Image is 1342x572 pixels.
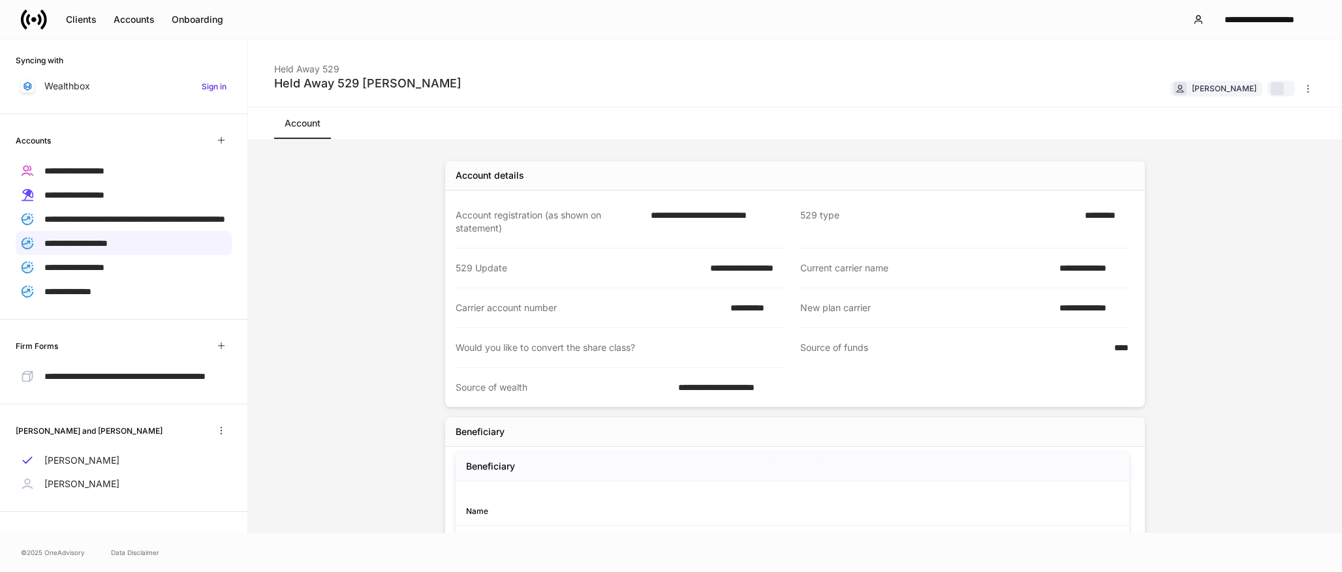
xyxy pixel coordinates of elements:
[16,449,232,472] a: [PERSON_NAME]
[16,340,58,352] h6: Firm Forms
[44,454,119,467] p: [PERSON_NAME]
[456,301,723,314] div: Carrier account number
[21,547,85,558] span: © 2025 OneAdvisory
[105,9,163,30] button: Accounts
[274,108,331,139] a: Account
[16,134,51,147] h6: Accounts
[456,425,505,438] div: Beneficiary
[66,13,97,26] div: Clients
[16,425,163,437] h6: [PERSON_NAME] and [PERSON_NAME]
[456,381,670,394] div: Source of wealth
[172,13,223,26] div: Onboarding
[163,9,232,30] button: Onboarding
[456,169,524,182] div: Account details
[456,341,777,354] div: Would you like to convert the share class?
[202,80,226,93] h6: Sign in
[114,13,155,26] div: Accounts
[111,547,159,558] a: Data Disclaimer
[800,341,1106,355] div: Source of funds
[1192,82,1256,95] div: [PERSON_NAME]
[466,460,515,473] h5: Beneficiary
[57,9,105,30] button: Clients
[800,262,1052,275] div: Current carrier name
[800,301,1052,314] div: New plan carrier
[274,55,461,76] div: Held Away 529
[274,76,461,91] div: Held Away 529 [PERSON_NAME]
[456,209,643,235] div: Account registration (as shown on statement)
[16,54,63,67] h6: Syncing with
[44,477,119,490] p: [PERSON_NAME]
[466,505,792,517] div: Name
[800,209,1077,235] div: 529 type
[456,262,702,275] div: 529 Update
[44,80,90,93] p: Wealthbox
[16,472,232,496] a: [PERSON_NAME]
[16,74,232,98] a: WealthboxSign in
